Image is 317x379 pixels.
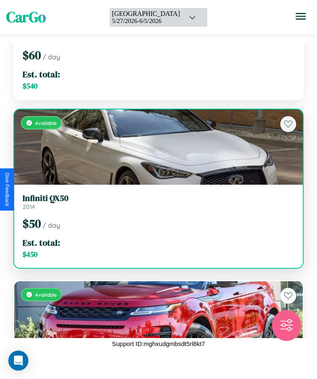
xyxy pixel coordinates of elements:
[35,292,57,298] span: Available
[23,47,41,63] span: $ 60
[23,216,41,231] span: $ 50
[23,81,38,91] span: $ 540
[112,338,205,349] p: Support ID: mghxudgmbsdt5rl8kt7
[23,203,35,211] span: 2014
[43,53,60,61] span: / day
[43,221,60,229] span: / day
[23,237,60,249] span: Est. total:
[6,7,46,27] span: CarGo
[23,68,60,80] span: Est. total:
[4,173,10,206] div: Give Feedback
[112,10,180,18] div: [GEOGRAPHIC_DATA]
[23,193,294,211] a: Infiniti QX502014
[112,18,180,25] div: 5 / 27 / 2026 - 6 / 5 / 2026
[23,249,38,259] span: $ 450
[35,120,57,126] span: Available
[23,193,294,203] h3: Infiniti QX50
[8,351,28,371] div: Open Intercom Messenger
